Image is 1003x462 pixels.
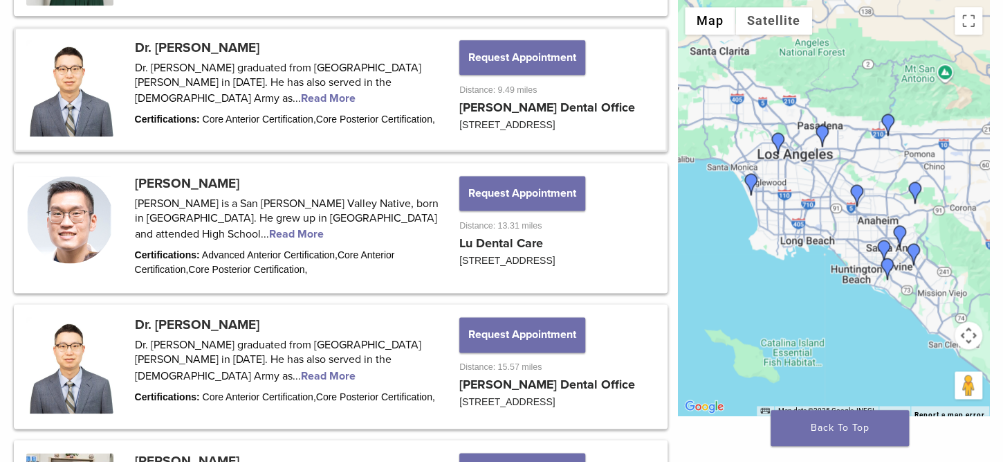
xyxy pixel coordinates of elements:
div: Dr. Frank Raymer [903,243,925,265]
div: Dr. Randy Fong [873,240,895,262]
button: Keyboard shortcuts [760,406,770,416]
button: Request Appointment [459,317,585,352]
button: Drag Pegman onto the map to open Street View [955,371,982,399]
button: Show satellite imagery [735,7,812,35]
div: Dr. Henry Chung [767,132,789,154]
span: Map data ©2025 Google, INEGI [778,407,874,414]
div: Dr. James Chau [876,258,899,280]
img: Google [681,398,727,416]
div: Dr. Benjamin Lu [811,125,834,147]
button: Request Appointment [459,176,585,211]
div: Dr. Sandra Calleros [740,173,762,195]
button: Show street map [685,7,735,35]
button: Map camera controls [955,321,982,349]
div: Dr. Eddie Kao [889,225,911,247]
a: Back To Top [771,410,909,446]
a: Report a map error [914,410,985,418]
div: Dr. Joy Helou [877,114,899,136]
a: Open this area in Google Maps (opens a new window) [681,398,727,416]
div: Dr. Rajeev Prasher [904,181,926,204]
button: Toggle fullscreen view [955,7,982,35]
div: Dr. Henry Chung [846,184,868,206]
button: Request Appointment [459,40,585,75]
